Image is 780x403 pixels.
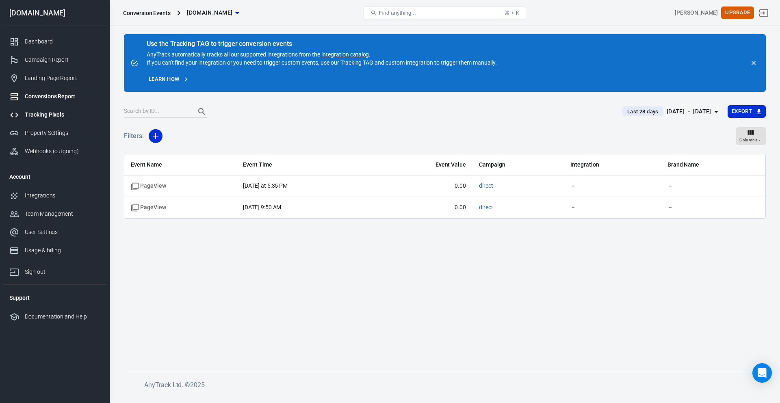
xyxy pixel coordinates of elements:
span: － [667,204,759,212]
a: Sign out [3,260,107,281]
span: 0.00 [377,204,466,212]
time: 2025-08-09T17:35:19+01:00 [243,182,288,189]
a: direct [479,204,493,210]
h6: AnyTrack Ltd. © 2025 [144,380,754,390]
button: [DOMAIN_NAME] [184,5,242,20]
time: 2025-08-09T09:50:13+01:00 [243,204,281,210]
span: － [667,182,759,190]
span: － [570,182,654,190]
input: Search by ID... [124,106,189,117]
a: Conversions Report [3,87,107,106]
div: Tracking Pixels [25,110,100,119]
a: Team Management [3,205,107,223]
div: Landing Page Report [25,74,100,82]
button: Export [728,105,766,118]
a: direct [479,182,493,189]
div: User Settings [25,228,100,236]
a: integration catalog [321,51,369,58]
div: Sign out [25,268,100,276]
a: Property Settings [3,124,107,142]
li: Support [3,288,107,308]
div: Documentation and Help [25,312,100,321]
span: 0.00 [377,182,466,190]
span: Standard event name [131,204,166,212]
div: Integrations [25,191,100,200]
a: Webhooks (outgoing) [3,142,107,160]
div: Account id: TDkA3v4S [675,9,718,17]
div: scrollable content [124,154,765,219]
a: Learn how [147,73,191,86]
span: Event Value [377,161,466,169]
li: Account [3,167,107,186]
span: Standard event name [131,182,166,190]
span: Last 28 days [624,108,662,116]
div: Conversions Report [25,92,100,101]
div: Dashboard [25,37,100,46]
span: Integration [570,161,654,169]
a: Dashboard [3,32,107,51]
div: ⌘ + K [504,10,519,16]
button: Last 28 days[DATE] － [DATE] [616,105,728,118]
div: AnyTrack automatically tracks all our supported integrations from the . If you can't find your in... [147,41,497,67]
span: Event Name [131,161,230,169]
span: Brand Name [667,161,759,169]
a: Tracking Pixels [3,106,107,124]
button: Search [192,102,212,121]
div: Open Intercom Messenger [752,363,772,383]
div: Team Management [25,210,100,218]
span: Campaign [479,161,557,169]
span: Find anything... [379,10,416,16]
button: Find anything...⌘ + K [364,6,526,20]
h5: Filters: [124,123,144,149]
span: holisticassistant.co.uk [187,8,232,18]
a: Usage & billing [3,241,107,260]
div: Campaign Report [25,56,100,64]
a: Landing Page Report [3,69,107,87]
div: Webhooks (outgoing) [25,147,100,156]
button: close [748,57,759,69]
div: [DATE] － [DATE] [667,106,711,117]
div: Use the Tracking TAG to trigger conversion events [147,40,497,48]
span: Event Time [243,161,357,169]
span: direct [479,182,493,190]
div: [DOMAIN_NAME] [3,9,107,17]
span: Columns [739,136,757,144]
div: Usage & billing [25,246,100,255]
span: direct [479,204,493,212]
div: Property Settings [25,129,100,137]
a: User Settings [3,223,107,241]
button: Upgrade [721,6,754,19]
a: Sign out [754,3,773,23]
span: － [570,204,654,212]
a: Integrations [3,186,107,205]
a: Campaign Report [3,51,107,69]
button: Columns [736,127,766,145]
div: Conversion Events [123,9,171,17]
